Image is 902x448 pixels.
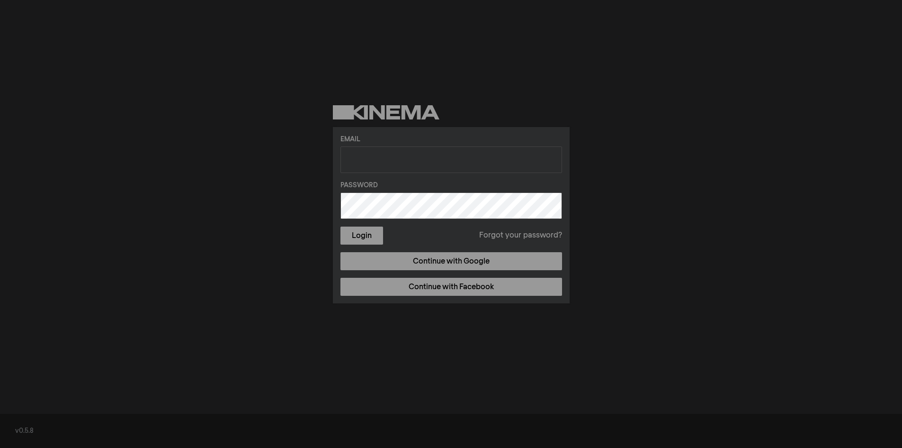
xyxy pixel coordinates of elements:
a: Continue with Facebook [340,278,562,296]
label: Password [340,181,562,191]
a: Continue with Google [340,252,562,270]
div: v0.5.8 [15,426,887,436]
button: Login [340,227,383,245]
label: Email [340,135,562,145]
a: Forgot your password? [479,230,562,241]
